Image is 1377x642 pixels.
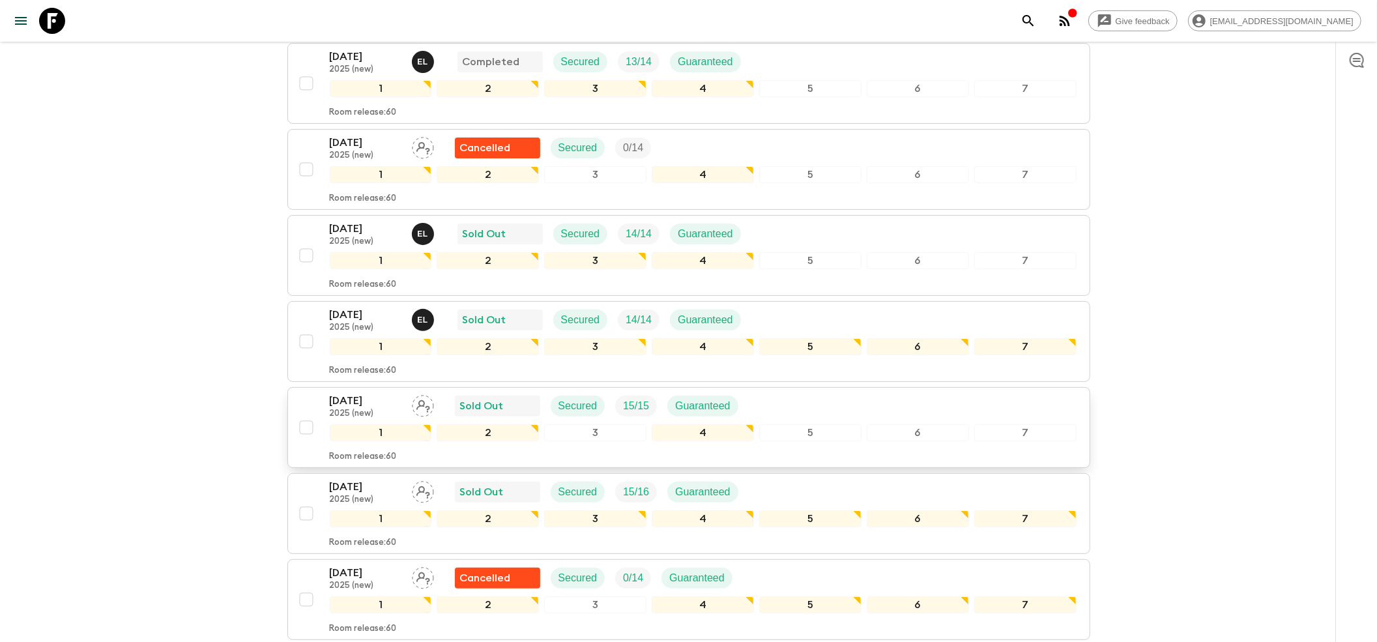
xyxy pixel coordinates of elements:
[330,80,432,97] div: 1
[553,310,608,330] div: Secured
[626,312,652,328] p: 14 / 14
[412,55,437,65] span: Eleonora Longobardi
[867,252,969,269] div: 6
[463,226,506,242] p: Sold Out
[1109,16,1177,26] span: Give feedback
[330,409,401,419] p: 2025 (new)
[678,226,733,242] p: Guaranteed
[1088,10,1178,31] a: Give feedback
[287,559,1090,640] button: [DATE]2025 (new)Assign pack leaderFlash Pack cancellationSecuredTrip FillGuaranteed1234567Room re...
[759,510,862,527] div: 5
[678,312,733,328] p: Guaranteed
[675,484,731,500] p: Guaranteed
[1015,8,1041,34] button: search adventures
[974,596,1077,613] div: 7
[623,140,643,156] p: 0 / 14
[652,80,754,97] div: 4
[867,80,969,97] div: 6
[759,596,862,613] div: 5
[759,338,862,355] div: 5
[652,424,754,441] div: 4
[623,398,649,414] p: 15 / 15
[759,80,862,97] div: 5
[460,140,511,156] p: Cancelled
[412,227,437,237] span: Eleonora Longobardi
[652,166,754,183] div: 4
[561,54,600,70] p: Secured
[463,54,520,70] p: Completed
[330,538,397,548] p: Room release: 60
[618,51,660,72] div: Trip Fill
[553,51,608,72] div: Secured
[330,596,432,613] div: 1
[287,215,1090,296] button: [DATE]2025 (new)Eleonora LongobardiSold OutSecuredTrip FillGuaranteed1234567Room release:60
[669,570,725,586] p: Guaranteed
[437,596,539,613] div: 2
[544,338,646,355] div: 3
[287,43,1090,124] button: [DATE]2025 (new)Eleonora LongobardiCompletedSecuredTrip FillGuaranteed1234567Room release:60
[330,151,401,161] p: 2025 (new)
[558,140,598,156] p: Secured
[330,424,432,441] div: 1
[759,252,862,269] div: 5
[678,54,733,70] p: Guaranteed
[615,396,657,416] div: Trip Fill
[551,568,605,589] div: Secured
[623,484,649,500] p: 15 / 16
[330,393,401,409] p: [DATE]
[974,80,1077,97] div: 7
[561,226,600,242] p: Secured
[553,224,608,244] div: Secured
[460,570,511,586] p: Cancelled
[455,138,540,158] div: Flash Pack cancellation
[759,166,862,183] div: 5
[330,166,432,183] div: 1
[330,510,432,527] div: 1
[330,237,401,247] p: 2025 (new)
[330,452,397,462] p: Room release: 60
[544,596,646,613] div: 3
[330,338,432,355] div: 1
[626,226,652,242] p: 14 / 14
[412,309,437,331] button: EL
[558,398,598,414] p: Secured
[1203,16,1361,26] span: [EMAIL_ADDRESS][DOMAIN_NAME]
[437,338,539,355] div: 2
[618,224,660,244] div: Trip Fill
[417,229,428,239] p: E L
[287,387,1090,468] button: [DATE]2025 (new)Assign pack leaderSold OutSecuredTrip FillGuaranteed1234567Room release:60
[974,424,1077,441] div: 7
[330,565,401,581] p: [DATE]
[867,596,969,613] div: 6
[1188,10,1361,31] div: [EMAIL_ADDRESS][DOMAIN_NAME]
[412,223,437,245] button: EL
[460,484,504,500] p: Sold Out
[417,315,428,325] p: E L
[330,49,401,65] p: [DATE]
[974,252,1077,269] div: 7
[437,252,539,269] div: 2
[544,80,646,97] div: 3
[558,484,598,500] p: Secured
[437,166,539,183] div: 2
[867,338,969,355] div: 6
[544,252,646,269] div: 3
[330,108,397,118] p: Room release: 60
[615,482,657,503] div: Trip Fill
[974,166,1077,183] div: 7
[867,166,969,183] div: 6
[974,510,1077,527] div: 7
[437,424,539,441] div: 2
[551,396,605,416] div: Secured
[330,194,397,204] p: Room release: 60
[463,312,506,328] p: Sold Out
[437,80,539,97] div: 2
[330,624,397,634] p: Room release: 60
[460,398,504,414] p: Sold Out
[652,252,754,269] div: 4
[330,65,401,75] p: 2025 (new)
[330,252,432,269] div: 1
[623,570,643,586] p: 0 / 14
[330,135,401,151] p: [DATE]
[618,310,660,330] div: Trip Fill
